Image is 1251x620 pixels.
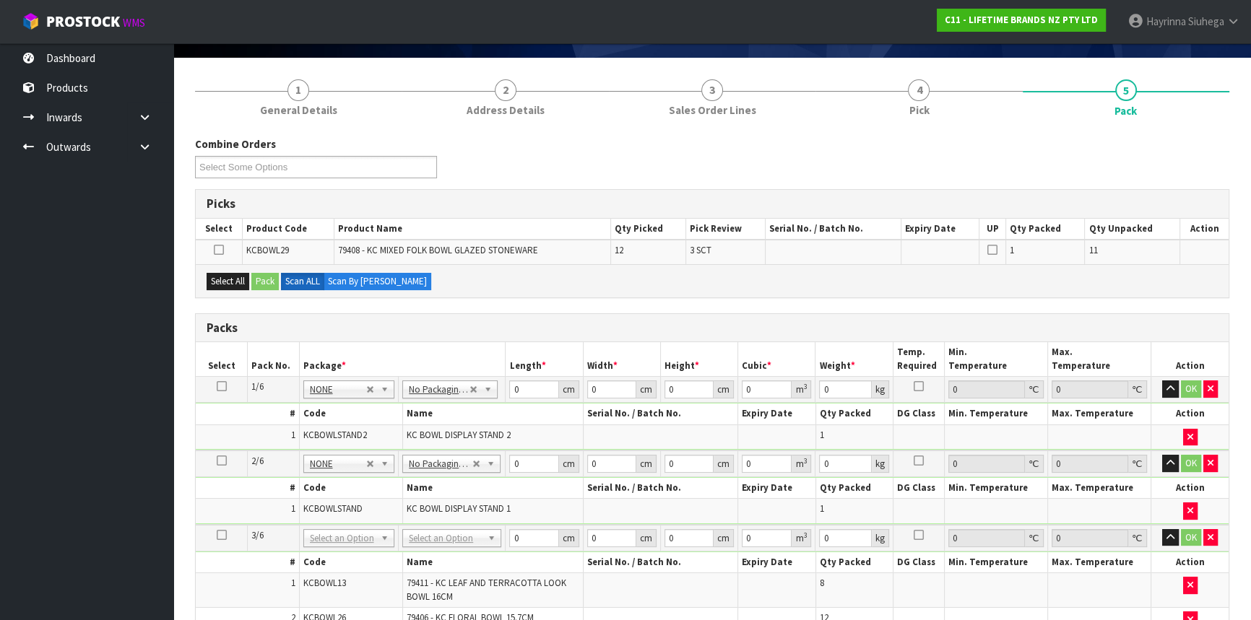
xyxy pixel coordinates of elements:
div: cm [636,529,657,547]
span: No Packaging Cartons [409,455,472,473]
span: 1 [1010,244,1014,256]
th: Package [299,342,506,376]
span: 3 [701,79,723,101]
th: Name [402,552,583,573]
span: 12 [615,244,623,256]
div: m [792,455,811,473]
span: 8 [820,577,824,589]
span: KC BOWL DISPLAY STAND 1 [407,502,511,515]
span: 1 [291,577,295,589]
span: 1 [287,79,309,101]
span: 3 SCT [690,244,711,256]
span: 2/6 [251,455,264,467]
div: kg [872,380,889,398]
th: Code [299,478,402,499]
span: Sales Order Lines [669,102,756,118]
button: OK [1181,455,1201,472]
th: Height [660,342,737,376]
a: C11 - LIFETIME BRANDS NZ PTY LTD [937,9,1106,32]
th: Serial No. / Batch No. [583,403,738,424]
th: Max. Temperature [1048,403,1151,424]
th: Max. Temperature [1048,552,1151,573]
div: ℃ [1025,455,1044,473]
div: ℃ [1128,455,1147,473]
th: Select [196,342,248,376]
span: KC BOWL DISPLAY STAND 2 [407,429,511,441]
th: Weight [815,342,893,376]
span: 1 [291,429,295,441]
div: m [792,380,811,398]
span: 79408 - KC MIXED FOLK BOWL GLAZED STONEWARE [338,244,538,256]
sup: 3 [803,382,807,391]
th: Product Code [243,219,334,240]
div: cm [559,455,579,473]
span: KCBOWLSTAND [303,502,363,515]
div: cm [636,455,657,473]
th: Length [506,342,583,376]
th: Serial No. / Batch No. [583,552,738,573]
span: 1 [820,429,824,441]
span: ProStock [46,12,120,31]
span: 11 [1088,244,1097,256]
button: OK [1181,380,1201,398]
span: 3/6 [251,529,264,541]
label: Combine Orders [195,136,276,152]
th: Pick Review [685,219,766,240]
span: KCBOWL29 [246,244,289,256]
sup: 3 [803,531,807,540]
span: Pick [909,102,929,118]
img: cube-alt.png [22,12,40,30]
th: Qty Picked [611,219,686,240]
th: UP [979,219,1005,240]
th: Qty Unpacked [1085,219,1180,240]
strong: C11 - LIFETIME BRANDS NZ PTY LTD [945,14,1098,26]
th: Expiry Date [738,478,815,499]
div: cm [714,455,734,473]
th: Action [1151,478,1229,499]
div: ℃ [1128,380,1147,398]
span: KCBOWL13 [303,577,346,589]
label: Scan By [PERSON_NAME] [324,273,431,290]
th: Temp. Required [893,342,945,376]
sup: 3 [803,456,807,466]
div: cm [714,529,734,547]
th: DG Class [893,552,945,573]
th: Action [1151,403,1229,424]
th: Qty Packed [815,552,893,573]
div: cm [559,380,579,398]
h3: Picks [207,197,1218,211]
div: m [792,529,811,547]
span: Select an Option [409,530,482,547]
th: DG Class [893,403,945,424]
label: Scan ALL [281,273,324,290]
th: # [196,403,299,424]
th: DG Class [893,478,945,499]
th: Cubic [738,342,815,376]
th: # [196,478,299,499]
div: kg [872,455,889,473]
th: Action [1180,219,1229,240]
div: ℃ [1025,380,1044,398]
div: ℃ [1025,529,1044,547]
span: Address Details [467,102,545,118]
th: Qty Packed [815,403,893,424]
span: 4 [908,79,930,101]
th: Min. Temperature [945,342,1048,376]
th: Product Name [334,219,610,240]
th: Qty Packed [1006,219,1085,240]
span: 1 [820,502,824,515]
th: Serial No. / Batch No. [766,219,901,240]
span: 1 [291,502,295,515]
span: Select an Option [310,530,376,547]
div: ℃ [1128,529,1147,547]
span: 2 [495,79,516,101]
th: Pack No. [248,342,300,376]
span: NONE [310,455,367,473]
th: # [196,552,299,573]
th: Min. Temperature [945,478,1048,499]
th: Max. Temperature [1048,342,1151,376]
small: WMS [123,16,145,30]
span: Pack [1114,103,1137,118]
span: 1/6 [251,380,264,393]
div: cm [559,529,579,547]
